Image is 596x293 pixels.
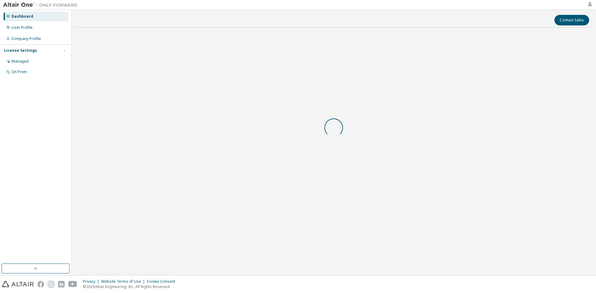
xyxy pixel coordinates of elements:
p: © 2025 Altair Engineering, Inc. All Rights Reserved. [83,284,179,289]
div: Cookie Consent [147,279,179,284]
div: Company Profile [11,36,41,41]
img: instagram.svg [48,281,54,287]
div: Website Terms of Use [101,279,147,284]
div: Privacy [83,279,101,284]
div: License Settings [4,48,37,53]
img: youtube.svg [68,281,77,287]
img: linkedin.svg [58,281,65,287]
div: User Profile [11,25,33,30]
img: facebook.svg [38,281,44,287]
img: altair_logo.svg [2,281,34,287]
div: Managed [11,59,29,64]
button: Contact Sales [554,15,589,25]
div: Dashboard [11,14,33,19]
img: Altair One [3,2,81,8]
div: On Prem [11,69,27,74]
